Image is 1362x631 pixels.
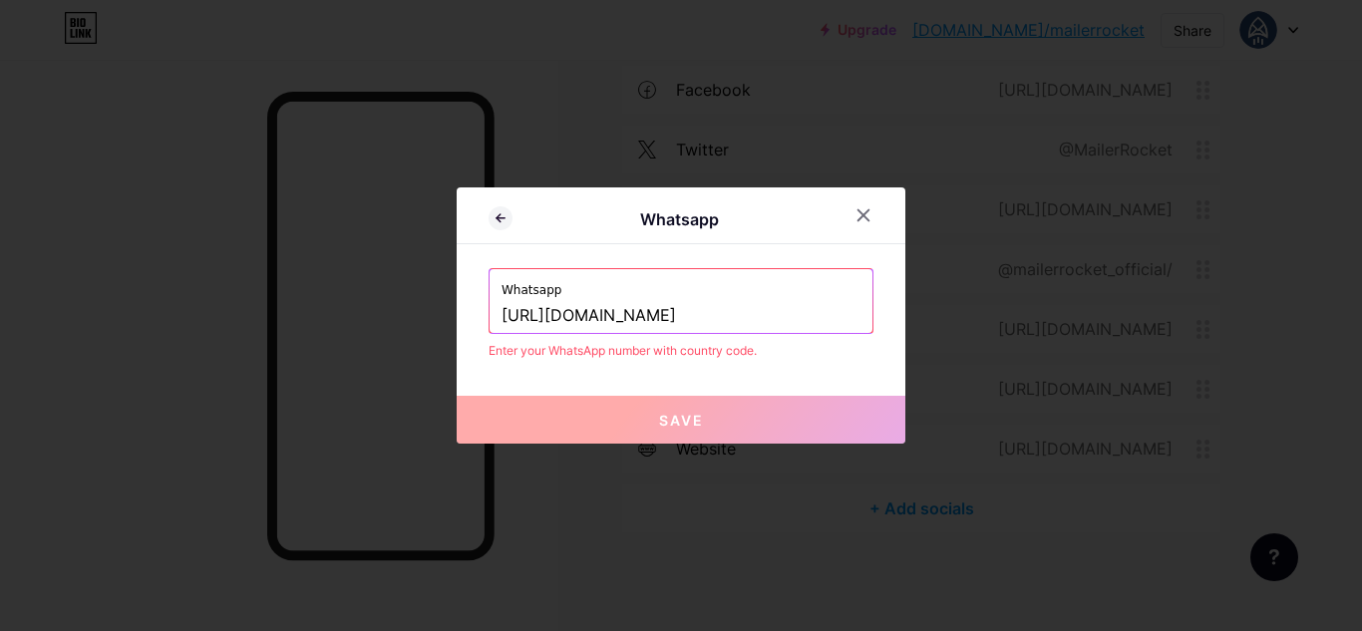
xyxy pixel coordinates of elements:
[457,396,905,444] button: Save
[502,299,860,333] input: +00000000000 (WhatsApp)
[502,269,860,299] label: Whatsapp
[489,342,873,360] div: Enter your WhatsApp number with country code.
[659,412,704,429] span: Save
[512,207,846,231] div: Whatsapp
